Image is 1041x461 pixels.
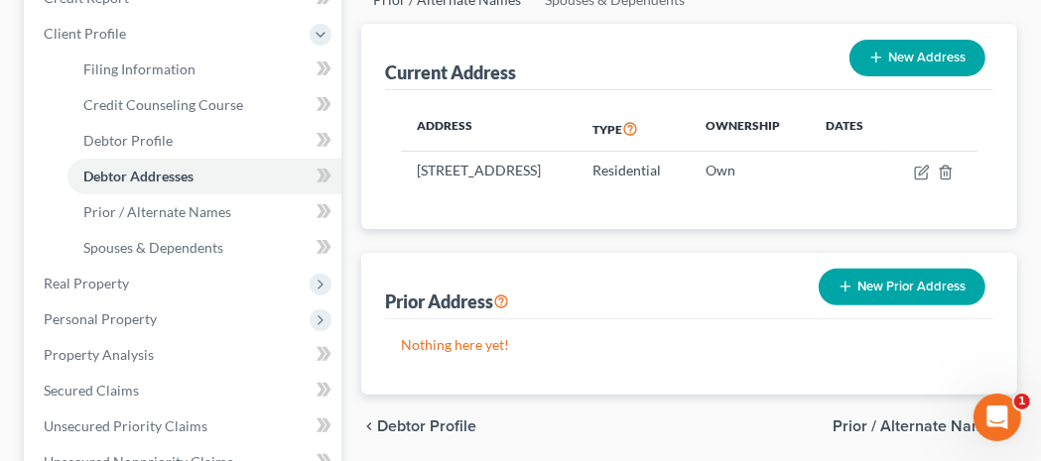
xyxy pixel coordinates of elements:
th: Type [577,106,690,152]
td: Own [690,152,810,189]
span: Personal Property [44,310,157,327]
a: Spouses & Dependents [67,230,341,266]
a: Filing Information [67,52,341,87]
a: Prior / Alternate Names [67,194,341,230]
i: chevron_left [361,418,377,434]
span: Debtor Profile [377,418,476,434]
a: Unsecured Priority Claims [28,408,341,444]
th: Address [401,106,577,152]
span: 1 [1014,394,1030,409]
span: Property Analysis [44,346,154,363]
a: Debtor Profile [67,123,341,159]
a: Debtor Addresses [67,159,341,194]
iframe: Intercom live chat [974,394,1021,441]
button: New Address [849,40,985,76]
td: Residential [577,152,690,189]
a: Property Analysis [28,337,341,373]
span: Spouses & Dependents [83,239,223,256]
span: Debtor Profile [83,132,173,149]
p: Nothing here yet! [401,335,977,355]
span: Prior / Alternate Names [833,418,1001,434]
th: Dates [810,106,888,152]
div: Current Address [385,60,516,84]
button: New Prior Address [819,269,985,305]
span: Real Property [44,275,129,291]
span: Credit Counseling Course [83,96,243,113]
div: Prior Address [385,289,509,313]
button: Prior / Alternate Names chevron_right [833,418,1017,434]
a: Secured Claims [28,373,341,408]
span: Client Profile [44,25,126,42]
span: Prior / Alternate Names [83,203,231,220]
span: Secured Claims [44,382,139,399]
td: [STREET_ADDRESS] [401,152,577,189]
button: chevron_left Debtor Profile [361,418,476,434]
th: Ownership [690,106,810,152]
a: Credit Counseling Course [67,87,341,123]
span: Filing Information [83,60,195,77]
span: Unsecured Priority Claims [44,417,207,434]
span: Debtor Addresses [83,168,194,184]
